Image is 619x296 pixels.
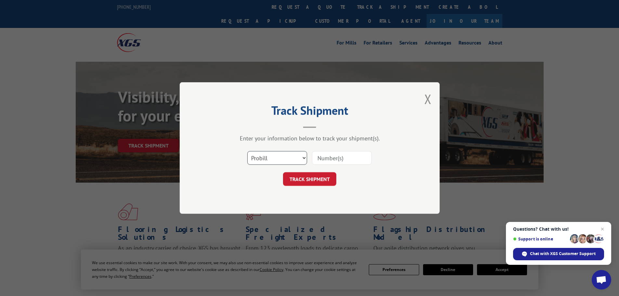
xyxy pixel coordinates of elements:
[212,135,407,142] div: Enter your information below to track your shipment(s).
[513,237,568,241] span: Support is online
[312,151,372,165] input: Number(s)
[424,90,432,108] button: Close modal
[513,248,604,260] span: Chat with XGS Customer Support
[283,172,336,186] button: TRACK SHIPMENT
[513,226,604,232] span: Questions? Chat with us!
[212,106,407,118] h2: Track Shipment
[530,251,596,257] span: Chat with XGS Customer Support
[592,270,611,290] a: Open chat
